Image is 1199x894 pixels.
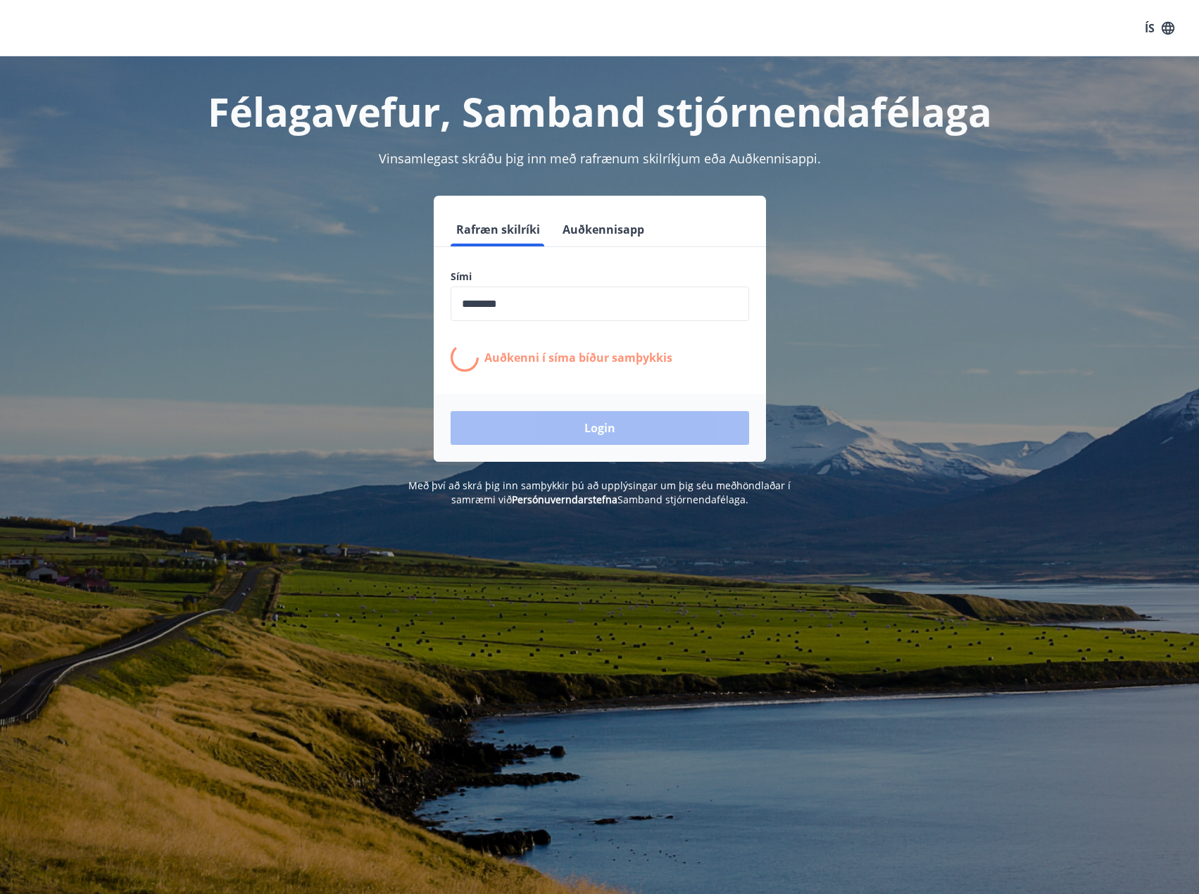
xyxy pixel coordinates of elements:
a: Persónuverndarstefna [512,493,617,506]
span: Með því að skrá þig inn samþykkir þú að upplýsingar um þig séu meðhöndlaðar í samræmi við Samband... [408,479,791,506]
button: ÍS [1137,15,1182,41]
button: Rafræn skilríki [451,213,546,246]
span: Vinsamlegast skráðu þig inn með rafrænum skilríkjum eða Auðkennisappi. [379,150,821,167]
h1: Félagavefur, Samband stjórnendafélaga [110,84,1090,138]
p: Auðkenni í síma bíður samþykkis [484,350,672,365]
label: Sími [451,270,749,284]
button: Auðkennisapp [557,213,650,246]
